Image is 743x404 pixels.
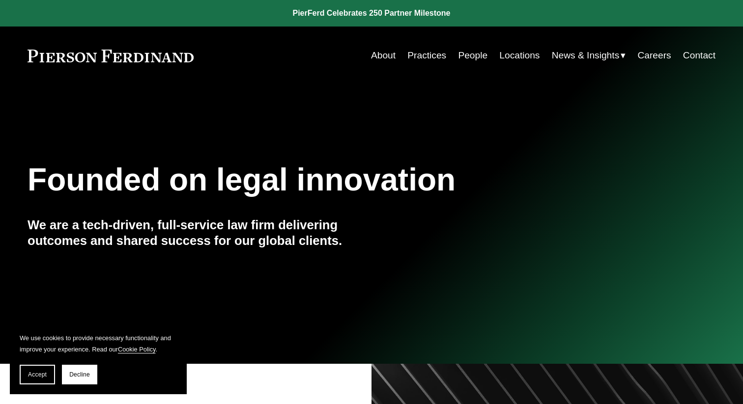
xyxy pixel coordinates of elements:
section: Cookie banner [10,323,187,394]
button: Decline [62,365,97,384]
h1: Founded on legal innovation [28,162,601,198]
a: folder dropdown [552,46,626,65]
a: Contact [683,46,715,65]
span: Accept [28,371,47,378]
a: Practices [407,46,446,65]
span: Decline [69,371,90,378]
a: People [458,46,487,65]
h4: We are a tech-driven, full-service law firm delivering outcomes and shared success for our global... [28,217,371,249]
a: Locations [499,46,540,65]
a: Careers [637,46,671,65]
a: Cookie Policy [118,346,156,353]
p: We use cookies to provide necessary functionality and improve your experience. Read our . [20,332,177,355]
button: Accept [20,365,55,384]
span: News & Insights [552,47,620,64]
a: About [371,46,396,65]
